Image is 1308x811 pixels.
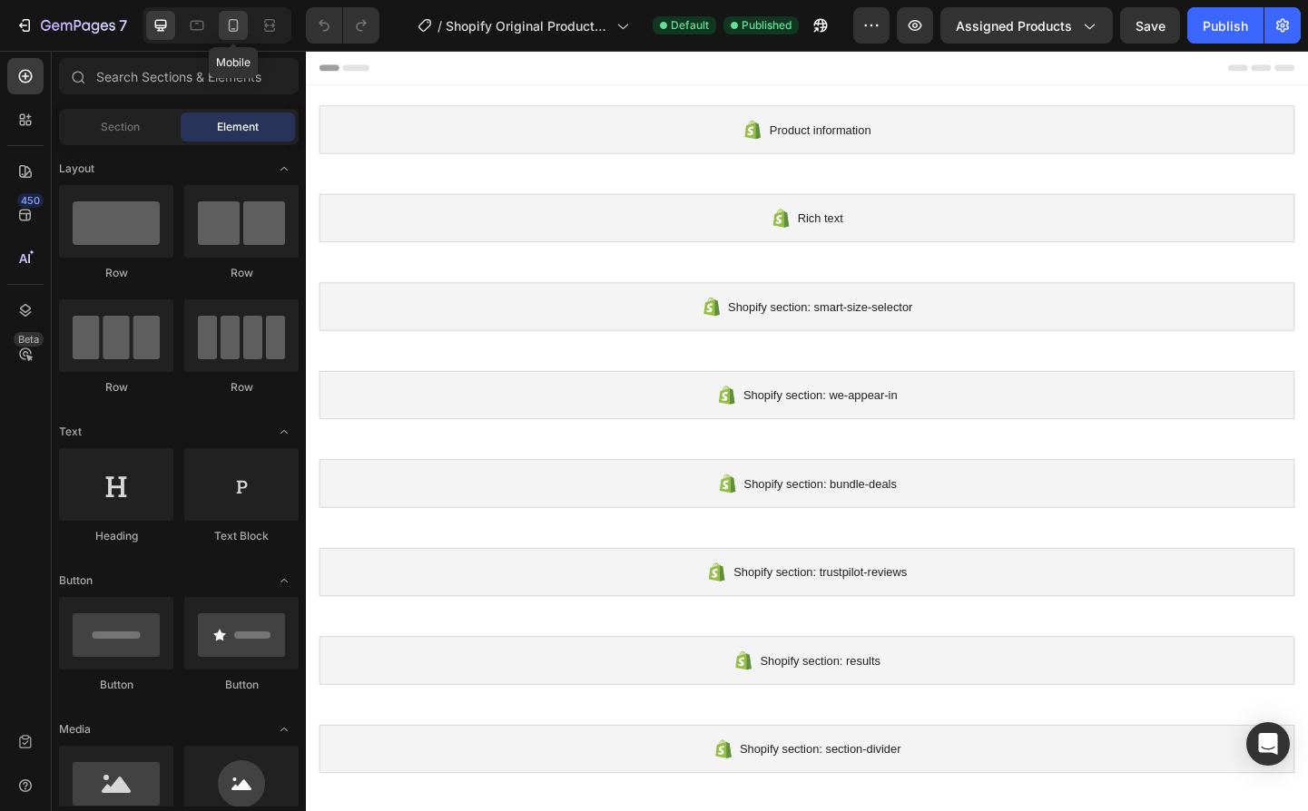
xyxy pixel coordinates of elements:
[438,16,442,35] span: /
[59,161,94,177] span: Layout
[7,7,135,44] button: 7
[59,721,91,738] span: Media
[59,265,173,281] div: Row
[59,58,299,94] input: Search Sections & Elements
[504,74,614,96] span: Product information
[1187,7,1264,44] button: Publish
[494,651,624,673] span: Shopify section: results
[956,16,1072,35] span: Assigned Products
[184,677,299,693] div: Button
[306,7,379,44] div: Undo/Redo
[270,566,299,595] span: Toggle open
[671,17,709,34] span: Default
[472,747,647,769] span: Shopify section: section-divider
[270,715,299,744] span: Toggle open
[459,267,660,288] span: Shopify section: smart-size-selector
[14,332,44,347] div: Beta
[1120,7,1180,44] button: Save
[465,555,654,577] span: Shopify section: trustpilot-reviews
[1246,722,1290,766] div: Open Intercom Messenger
[101,119,140,135] span: Section
[59,528,173,544] div: Heading
[1203,16,1248,35] div: Publish
[119,15,127,36] p: 7
[59,424,82,440] span: Text
[59,379,173,396] div: Row
[535,171,584,192] span: Rich text
[59,572,93,589] span: Button
[184,265,299,281] div: Row
[477,459,643,481] span: Shopify section: bundle-deals
[59,677,173,693] div: Button
[306,51,1308,811] iframe: Design area
[217,119,259,135] span: Element
[742,17,792,34] span: Published
[17,193,44,208] div: 450
[1136,18,1165,34] span: Save
[446,16,609,35] span: Shopify Original Product Template
[184,528,299,544] div: Text Block
[940,7,1113,44] button: Assigned Products
[476,363,643,385] span: Shopify section: we-appear-in
[270,154,299,183] span: Toggle open
[184,379,299,396] div: Row
[270,417,299,446] span: Toggle open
